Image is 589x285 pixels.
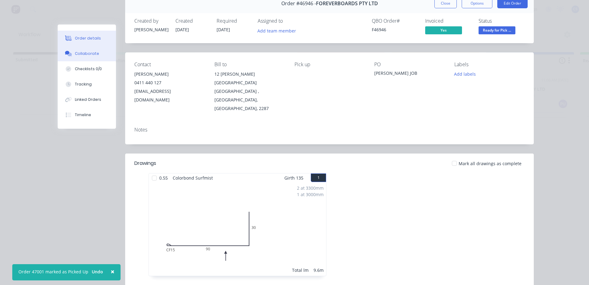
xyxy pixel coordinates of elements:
[374,62,445,67] div: PO
[134,26,168,33] div: [PERSON_NAME]
[149,182,326,276] div: 0CF1590302 at 3300mm1 at 3000mmTotal lm9.6m
[217,18,250,24] div: Required
[58,61,116,77] button: Checklists 0/0
[316,1,378,6] span: FOREVERBOARDS PTY LTD
[281,1,316,6] span: Order #46946 -
[134,18,168,24] div: Created by
[170,173,215,182] span: Colorbond Surfmist
[75,112,91,118] div: Timeline
[58,31,116,46] button: Order details
[311,173,326,182] button: 1
[58,77,116,92] button: Tracking
[372,26,418,33] div: F46946
[134,78,205,87] div: 0411 440 127
[134,70,205,104] div: [PERSON_NAME]0411 440 127[EMAIL_ADDRESS][DOMAIN_NAME]
[58,92,116,107] button: Linked Orders
[75,51,99,56] div: Collaborate
[214,70,285,113] div: 12 [PERSON_NAME][GEOGRAPHIC_DATA][GEOGRAPHIC_DATA] , [GEOGRAPHIC_DATA], [GEOGRAPHIC_DATA], 2287
[217,27,230,32] span: [DATE]
[479,18,525,24] div: Status
[111,267,114,276] span: ×
[75,97,101,102] div: Linked Orders
[292,267,309,273] div: Total lm
[58,46,116,61] button: Collaborate
[134,70,205,78] div: [PERSON_NAME]
[58,107,116,123] button: Timeline
[157,173,170,182] span: 0.55
[175,27,189,32] span: [DATE]
[88,267,106,276] button: Undo
[425,18,471,24] div: Invoiced
[214,87,285,113] div: [GEOGRAPHIC_DATA] , [GEOGRAPHIC_DATA], [GEOGRAPHIC_DATA], 2287
[214,70,285,87] div: 12 [PERSON_NAME][GEOGRAPHIC_DATA]
[134,127,525,133] div: Notes
[258,18,319,24] div: Assigned to
[459,160,522,167] span: Mark all drawings as complete
[258,26,299,35] button: Add team member
[214,62,285,67] div: Bill to
[294,62,365,67] div: Pick up
[18,268,88,275] div: Order 47001 marked as Picked Up
[105,264,121,279] button: Close
[314,267,324,273] div: 9.6m
[75,66,102,72] div: Checklists 0/0
[374,70,445,78] div: [PERSON_NAME] JOB
[254,26,299,35] button: Add team member
[479,26,515,36] button: Ready for Pick ...
[372,18,418,24] div: QBO Order #
[297,185,324,191] div: 2 at 3300mm
[454,62,525,67] div: Labels
[451,70,479,78] button: Add labels
[75,36,101,41] div: Order details
[175,18,209,24] div: Created
[75,82,92,87] div: Tracking
[425,26,462,34] span: Yes
[297,191,324,198] div: 1 at 3000mm
[284,173,303,182] span: Girth 135
[134,62,205,67] div: Contact
[479,26,515,34] span: Ready for Pick ...
[134,160,156,167] div: Drawings
[134,87,205,104] div: [EMAIL_ADDRESS][DOMAIN_NAME]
